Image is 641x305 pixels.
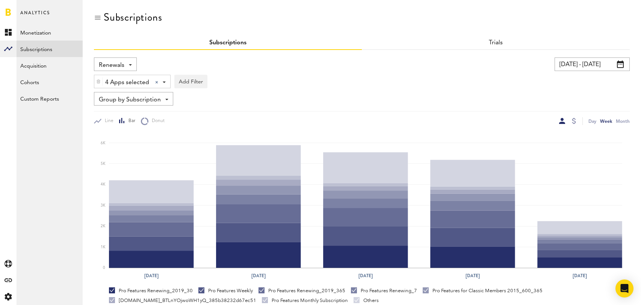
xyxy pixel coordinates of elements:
[209,40,246,46] a: Subscriptions
[94,75,103,88] div: Delete
[148,118,165,124] span: Donut
[174,75,207,88] button: Add Filter
[423,287,543,294] div: Pro Features for Classic Members 2015_600_365
[104,11,162,23] div: Subscriptions
[101,204,106,207] text: 3K
[489,40,503,46] a: Trials
[358,272,373,279] text: [DATE]
[20,8,50,24] span: Analytics
[99,94,161,106] span: Group by Subscription
[17,57,83,74] a: Acquisition
[600,117,612,125] div: Week
[99,59,124,72] span: Renewals
[17,24,83,41] a: Monetization
[354,297,379,304] div: Others
[101,162,106,166] text: 5K
[17,90,83,107] a: Custom Reports
[101,183,106,187] text: 4K
[144,272,159,279] text: [DATE]
[198,287,253,294] div: Pro Features Weekly
[109,287,193,294] div: Pro Features Renewing_2019_30
[125,118,135,124] span: Bar
[351,287,417,294] div: Pro Features Renewing_7
[616,117,630,125] div: Month
[588,117,596,125] div: Day
[573,272,587,279] text: [DATE]
[262,297,348,304] div: Pro Features Monthly Subscription
[155,81,158,84] div: Clear
[17,41,83,57] a: Subscriptions
[103,266,105,270] text: 0
[615,279,633,297] div: Open Intercom Messenger
[101,224,106,228] text: 2K
[109,297,256,304] div: [DOMAIN_NAME]_BTLnYOjwoWH1yQ_385b38232d67ec51
[105,76,149,89] span: 4 Apps selected
[101,118,113,124] span: Line
[251,272,266,279] text: [DATE]
[466,272,480,279] text: [DATE]
[96,79,101,84] img: trash_awesome_blue.svg
[259,287,345,294] div: Pro Features Renewing_2019_365
[101,141,106,145] text: 6K
[17,74,83,90] a: Cohorts
[101,245,106,249] text: 1K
